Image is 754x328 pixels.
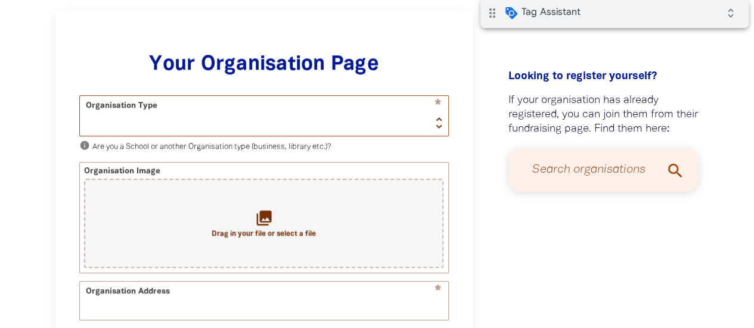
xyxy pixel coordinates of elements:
p: Are you a School or another Organisation type (business, library etc.)? [79,140,449,154]
i: info [79,140,90,151]
p: If your organisation has already registered, you can join them from their fundraising page. Find ... [508,93,699,136]
i: Collapse debug badge [238,3,262,27]
span: Tag Assistant [41,8,100,20]
h3: Your Organisation Page [79,53,449,77]
i: search [665,161,684,180]
i: collections [255,209,273,227]
span: Looking to register yourself? [508,71,657,81]
span: Drag in your file or select a file [212,230,316,238]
